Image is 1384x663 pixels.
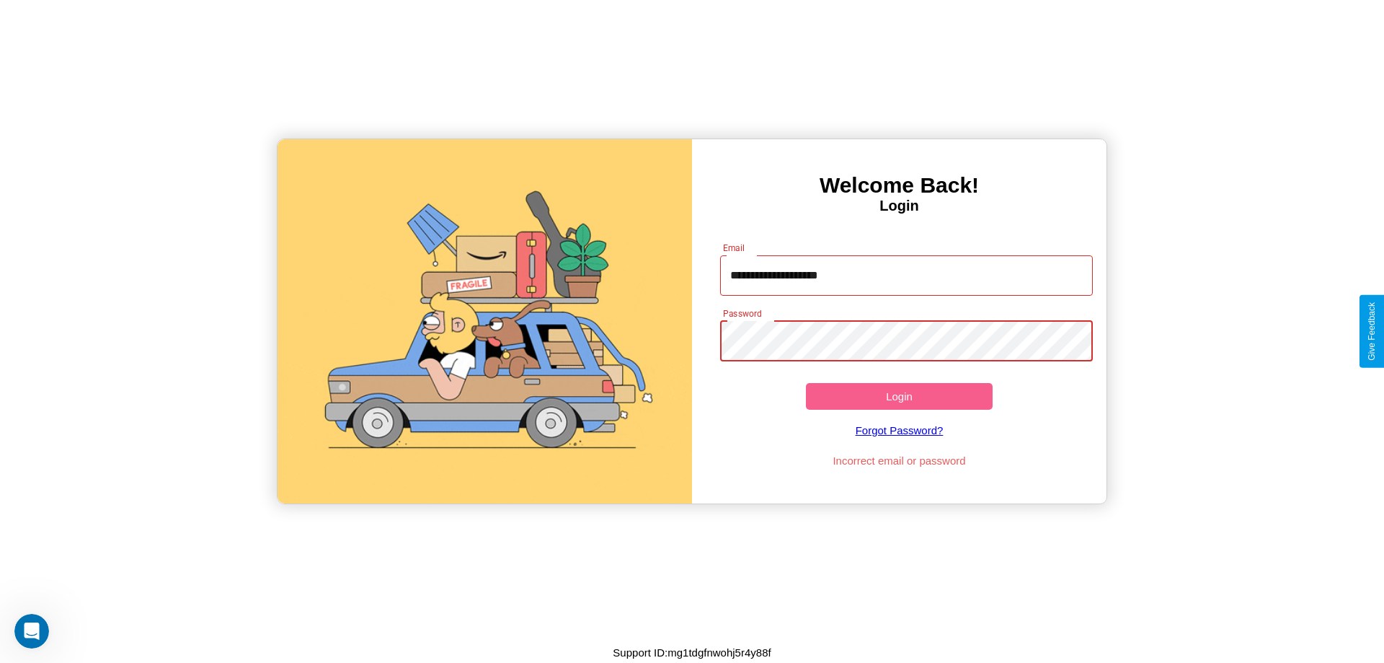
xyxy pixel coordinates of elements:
img: gif [278,139,692,504]
label: Email [723,242,745,254]
label: Password [723,307,761,320]
h3: Welcome Back! [692,173,1106,198]
iframe: Intercom live chat [14,614,49,649]
h4: Login [692,198,1106,214]
a: Forgot Password? [713,410,1086,451]
p: Support ID: mg1tdgfnwohj5r4y88f [613,643,771,662]
button: Login [806,383,993,410]
p: Incorrect email or password [713,451,1086,470]
div: Give Feedback [1367,302,1377,361]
